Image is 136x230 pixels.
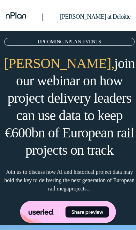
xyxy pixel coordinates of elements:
span: [PERSON_NAME], [4,56,114,71]
span: Join us to discuss how AI and historical project data may hold the key to delivering the next gen... [4,169,135,191]
span: [PERSON_NAME] at Deloitte [60,13,130,20]
span: UPCOMING NPLAN EVENTS [38,39,101,44]
span: || [42,12,45,21]
button: Share preview [66,206,109,218]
